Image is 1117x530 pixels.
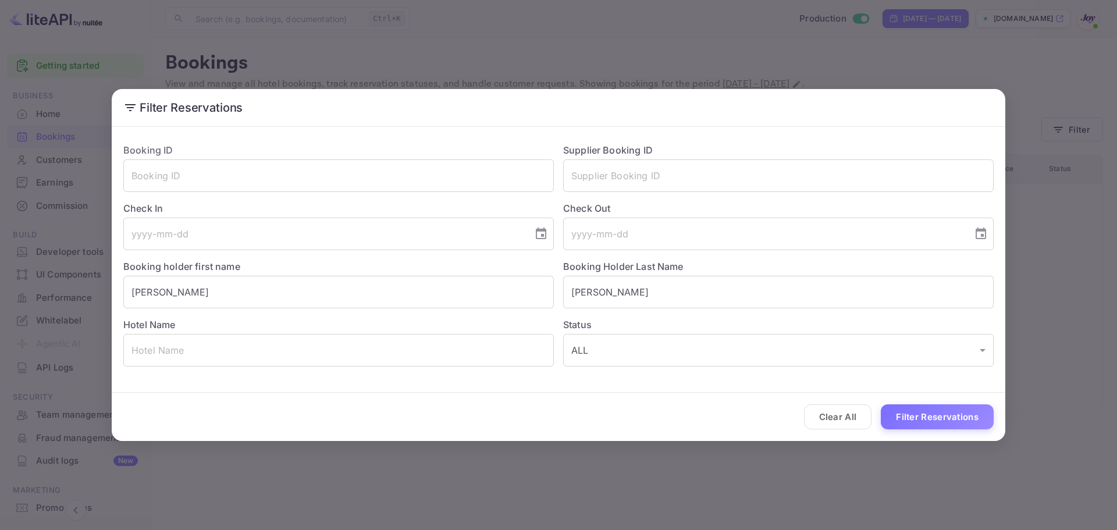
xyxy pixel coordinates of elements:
[969,222,993,246] button: Choose date
[563,218,965,250] input: yyyy-mm-dd
[563,318,994,332] label: Status
[123,218,525,250] input: yyyy-mm-dd
[563,261,684,272] label: Booking Holder Last Name
[563,159,994,192] input: Supplier Booking ID
[123,261,240,272] label: Booking holder first name
[123,334,554,367] input: Hotel Name
[881,404,994,429] button: Filter Reservations
[563,276,994,308] input: Holder Last Name
[123,276,554,308] input: Holder First Name
[563,334,994,367] div: ALL
[563,144,653,156] label: Supplier Booking ID
[563,201,994,215] label: Check Out
[804,404,872,429] button: Clear All
[123,201,554,215] label: Check In
[123,319,176,330] label: Hotel Name
[529,222,553,246] button: Choose date
[123,144,173,156] label: Booking ID
[123,159,554,192] input: Booking ID
[112,89,1005,126] h2: Filter Reservations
